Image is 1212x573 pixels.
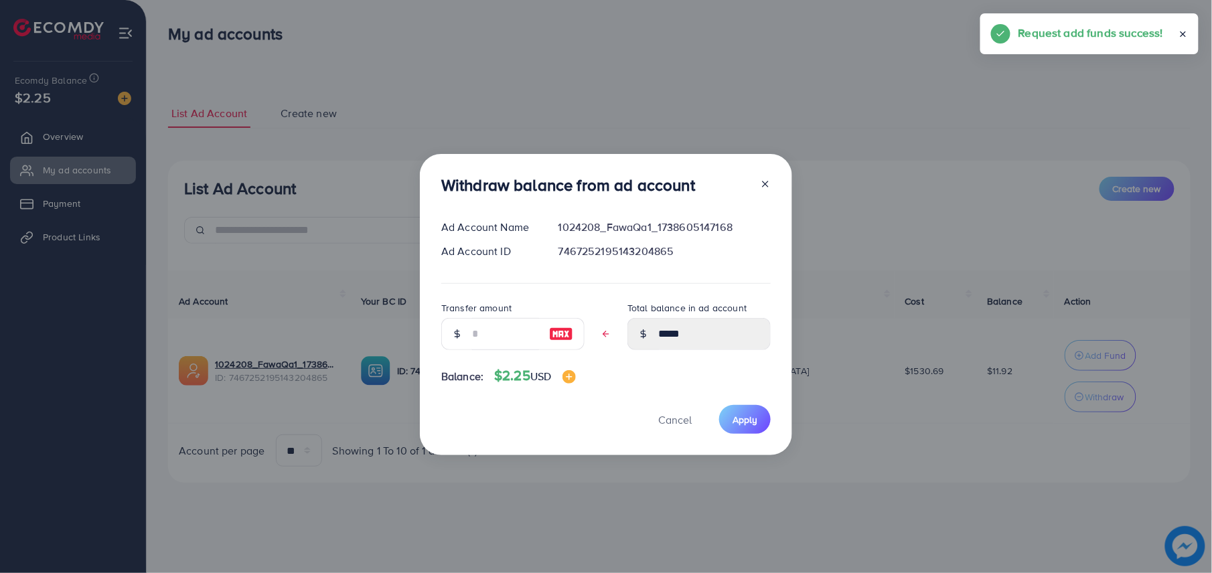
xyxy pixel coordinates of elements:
span: USD [530,369,551,384]
h3: Withdraw balance from ad account [441,175,695,195]
span: Cancel [658,412,692,427]
button: Apply [719,405,771,434]
div: 7467252195143204865 [548,244,781,259]
label: Transfer amount [441,301,512,315]
label: Total balance in ad account [627,301,747,315]
span: Balance: [441,369,483,384]
button: Cancel [641,405,708,434]
h5: Request add funds success! [1018,24,1163,42]
div: 1024208_FawaQa1_1738605147168 [548,220,781,235]
img: image [562,370,576,384]
div: Ad Account Name [431,220,548,235]
h4: $2.25 [494,367,575,384]
span: Apply [733,413,757,426]
img: image [549,326,573,342]
div: Ad Account ID [431,244,548,259]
